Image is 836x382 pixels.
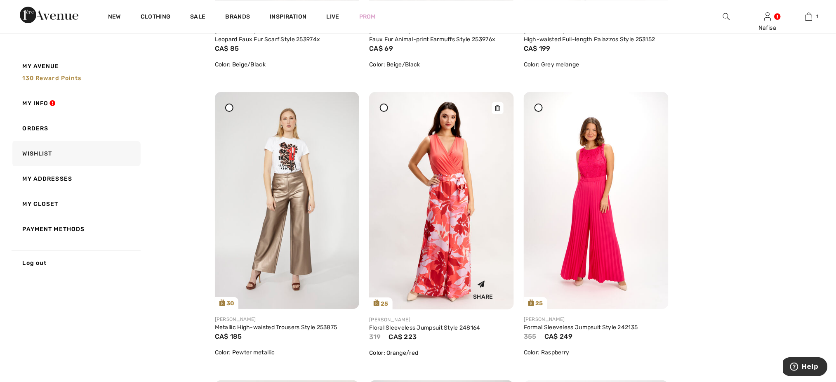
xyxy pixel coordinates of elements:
[23,75,82,82] span: 130 Reward points
[723,12,730,21] img: search the website
[11,116,141,141] a: Orders
[764,12,771,21] img: My Info
[369,324,480,331] a: Floral Sleeveless Jumpsuit Style 248164
[215,316,360,323] div: [PERSON_NAME]
[359,12,376,21] a: Prom
[817,13,819,20] span: 1
[190,13,205,22] a: Sale
[369,36,495,43] a: Faux Fur Animal-print Earmuffs Style 253976x
[805,12,812,21] img: My Bag
[524,60,669,69] div: Color: Grey melange
[108,13,121,22] a: New
[215,348,360,357] div: Color: Pewter metallic
[11,217,141,242] a: Payment Methods
[11,250,141,276] a: Log out
[524,92,669,309] a: 25
[20,7,78,23] img: 1ère Avenue
[226,13,250,22] a: Brands
[369,60,514,69] div: Color: Beige/Black
[270,13,306,22] span: Inspiration
[783,357,828,378] iframe: Opens a widget where you can find more information
[23,62,59,71] span: My Avenue
[369,92,514,309] img: frank-lyman-dresses-jumpsuits-orange-red_2481641_64c8_search.jpg
[11,141,141,166] a: Wishlist
[789,12,829,21] a: 1
[11,166,141,191] a: My Addresses
[215,45,239,52] span: CA$ 85
[524,324,638,331] a: Formal Sleeveless Jumpsuit Style 242135
[215,324,337,331] a: Metallic High-waisted Trousers Style 253875
[764,12,771,20] a: Sign In
[524,92,669,309] img: frank-lyman-dresses-jumpsuits-raspberry_6281242135a1_f063_search.jpg
[369,316,514,323] div: [PERSON_NAME]
[215,92,360,309] a: 30
[459,274,508,303] div: Share
[524,332,537,340] span: 355
[544,332,572,340] span: CA$ 249
[524,45,551,52] span: CA$ 199
[747,24,788,32] div: Nafisa
[215,92,360,309] img: frank-lyman-pants-pewter-metallic_253875_1_8775_search.jpg
[11,91,141,116] a: My Info
[215,36,320,43] a: Leopard Faux Fur Scarf Style 253974x
[369,92,514,309] a: 25
[369,333,381,341] span: 319
[389,333,417,341] span: CA$ 223
[215,60,360,69] div: Color: Beige/Black
[215,332,242,340] span: CA$ 185
[524,348,669,357] div: Color: Raspberry
[369,349,514,357] div: Color: Orange/red
[141,13,170,22] a: Clothing
[524,36,655,43] a: High-waisted Full-length Palazzos Style 253152
[524,316,669,323] div: [PERSON_NAME]
[369,45,393,52] span: CA$ 69
[327,12,339,21] a: Live
[11,191,141,217] a: My Closet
